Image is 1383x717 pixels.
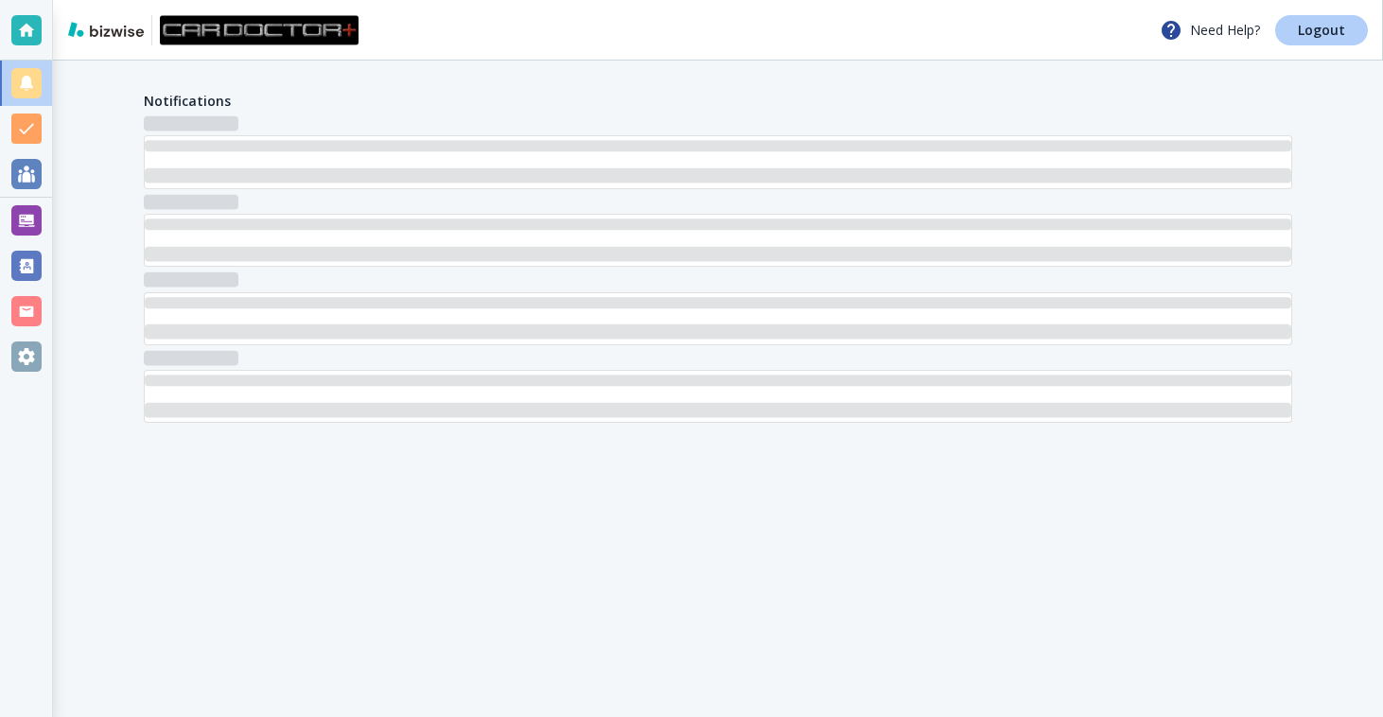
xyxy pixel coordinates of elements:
[1298,24,1345,37] p: Logout
[1160,19,1260,42] p: Need Help?
[144,91,231,111] h4: Notifications
[68,22,144,37] img: bizwise
[1275,15,1368,45] a: Logout
[160,15,359,45] img: Car Doctor+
